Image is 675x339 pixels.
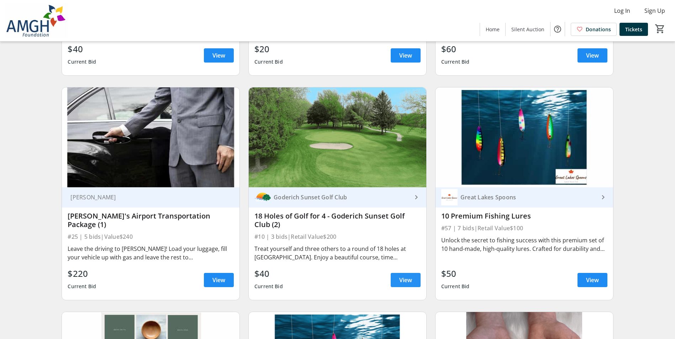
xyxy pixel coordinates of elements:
[578,48,607,63] a: View
[486,26,500,33] span: Home
[212,276,225,284] span: View
[68,267,96,280] div: $220
[639,5,671,16] button: Sign Up
[441,267,470,280] div: $50
[511,26,544,33] span: Silent Auction
[586,51,599,60] span: View
[441,212,607,220] div: 10 Premium Fishing Lures
[271,194,412,201] div: Goderich Sunset Golf Club
[68,280,96,293] div: Current Bid
[599,193,607,201] mat-icon: keyboard_arrow_right
[254,55,283,68] div: Current Bid
[62,87,239,187] img: Mike's Airport Transportation Package (1)
[436,87,613,187] img: 10 Premium Fishing Lures
[254,189,271,205] img: Goderich Sunset Golf Club
[254,232,421,242] div: #10 | 3 bids | Retail Value $200
[480,23,505,36] a: Home
[68,212,234,229] div: [PERSON_NAME]'s Airport Transportation Package (1)
[458,194,599,201] div: Great Lakes Spoons
[68,244,234,262] div: Leave the driving to [PERSON_NAME]! Load your luggage, fill your vehicle up with gas and leave th...
[68,43,96,55] div: $40
[249,87,426,187] img: 18 Holes of Golf for 4 - Goderich Sunset Golf Club (2)
[212,51,225,60] span: View
[586,276,599,284] span: View
[436,187,613,208] a: Great Lakes SpoonsGreat Lakes Spoons
[254,267,283,280] div: $40
[254,280,283,293] div: Current Bid
[204,48,234,63] a: View
[441,43,470,55] div: $60
[399,51,412,60] span: View
[412,193,421,201] mat-icon: keyboard_arrow_right
[608,5,636,16] button: Log In
[441,55,470,68] div: Current Bid
[441,236,607,253] div: Unlock the secret to fishing success with this premium set of 10 hand-made, high-quality lures. C...
[441,189,458,205] img: Great Lakes Spoons
[68,232,234,242] div: #25 | 5 bids | Value $240
[625,26,642,33] span: Tickets
[68,194,225,201] div: [PERSON_NAME]
[204,273,234,287] a: View
[254,244,421,262] div: Treat yourself and three others to a round of 18 holes at [GEOGRAPHIC_DATA]. Enjoy a beautiful co...
[644,6,665,15] span: Sign Up
[550,22,565,36] button: Help
[654,22,666,35] button: Cart
[578,273,607,287] a: View
[254,43,283,55] div: $20
[391,48,421,63] a: View
[4,3,68,38] img: Alexandra Marine & General Hospital Foundation's Logo
[586,26,611,33] span: Donations
[68,55,96,68] div: Current Bid
[619,23,648,36] a: Tickets
[571,23,617,36] a: Donations
[254,212,421,229] div: 18 Holes of Golf for 4 - Goderich Sunset Golf Club (2)
[391,273,421,287] a: View
[506,23,550,36] a: Silent Auction
[249,187,426,208] a: Goderich Sunset Golf ClubGoderich Sunset Golf Club
[441,223,607,233] div: #57 | 7 bids | Retail Value $100
[441,280,470,293] div: Current Bid
[614,6,630,15] span: Log In
[399,276,412,284] span: View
